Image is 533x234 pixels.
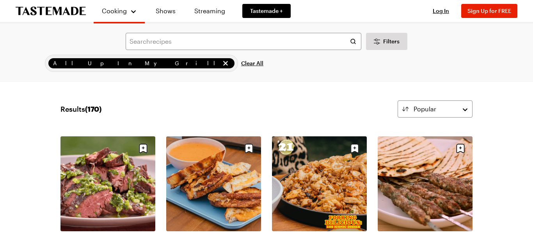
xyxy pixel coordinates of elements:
button: Cooking [101,3,137,19]
button: Popular [398,100,473,118]
button: Save recipe [347,141,362,156]
button: Save recipe [136,141,151,156]
span: Tastemade + [250,7,283,15]
a: Tastemade + [242,4,291,18]
button: Desktop filters [366,33,407,50]
button: Save recipe [242,141,256,156]
span: Sign Up for FREE [467,7,511,14]
span: ( 170 ) [85,105,101,113]
span: Popular [414,104,436,114]
button: Log In [425,7,457,15]
span: Cooking [102,7,127,14]
button: remove All Up In My Grill [221,59,230,68]
span: Results [60,104,101,114]
button: Save recipe [453,141,468,156]
button: Sign Up for FREE [461,4,517,18]
button: Clear All [241,55,263,72]
span: All Up In My Grill [53,59,220,68]
span: Clear All [241,59,263,67]
a: To Tastemade Home Page [16,7,86,16]
span: Log In [433,7,449,14]
span: Filters [383,38,400,45]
